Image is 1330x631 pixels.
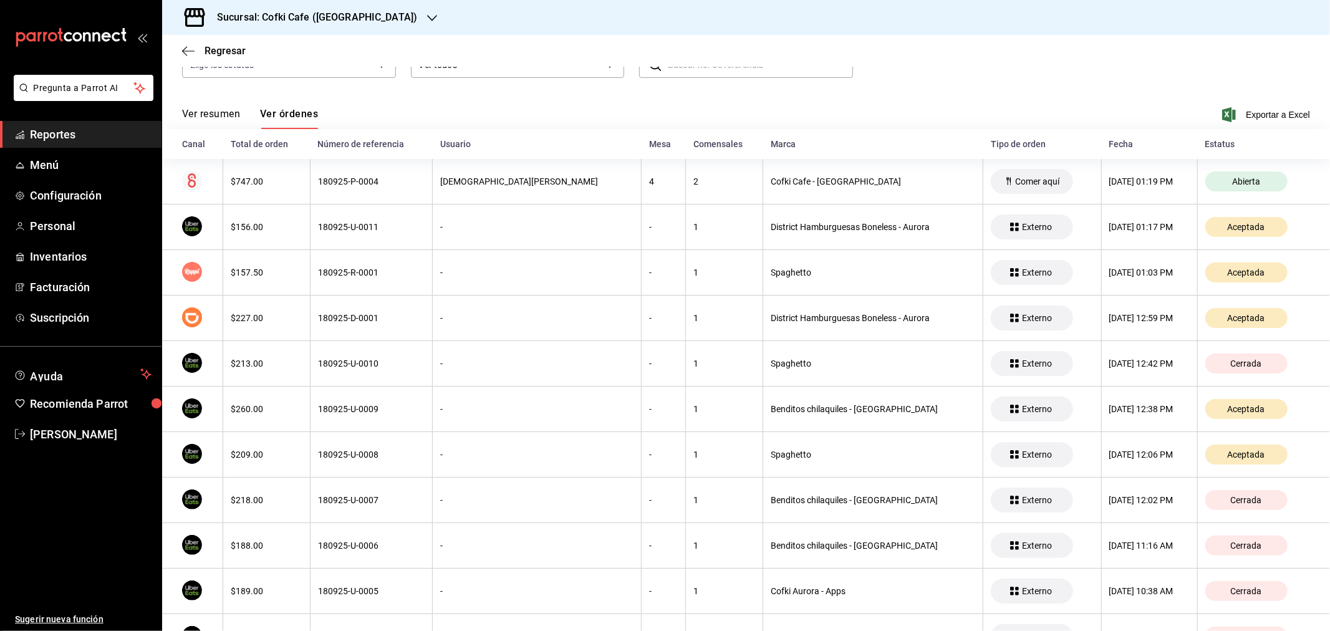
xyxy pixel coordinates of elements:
button: Ver resumen [182,108,240,129]
div: $188.00 [231,541,302,551]
span: Cerrada [1226,359,1267,368]
span: Aceptada [1223,404,1270,414]
div: - [440,267,634,277]
a: Pregunta a Parrot AI [9,90,153,104]
div: [DATE] 01:03 PM [1109,267,1190,277]
div: - [649,222,678,232]
button: Regresar [182,45,246,57]
div: Número de referencia [317,139,425,149]
span: Suscripción [30,309,152,326]
button: Ver órdenes [260,108,318,129]
div: $260.00 [231,404,302,414]
span: Aceptada [1223,313,1270,323]
div: - [440,586,634,596]
div: $157.50 [231,267,302,277]
div: [DEMOGRAPHIC_DATA][PERSON_NAME] [440,176,634,186]
div: [DATE] 12:42 PM [1109,359,1190,368]
span: Abierta [1227,176,1265,186]
div: Benditos chilaquiles - [GEOGRAPHIC_DATA] [771,495,975,505]
div: [DATE] 12:59 PM [1109,313,1190,323]
div: $189.00 [231,586,302,596]
span: Externo [1017,359,1057,368]
div: $213.00 [231,359,302,368]
div: - [649,586,678,596]
div: Marca [771,139,976,149]
div: 1 [693,359,755,368]
div: 180925-U-0006 [318,541,425,551]
div: Usuario [440,139,634,149]
span: Externo [1017,267,1057,277]
div: 180925-U-0005 [318,586,425,596]
div: - [649,359,678,368]
div: 180925-R-0001 [318,267,425,277]
div: 1 [693,450,755,460]
div: - [649,495,678,505]
div: - [649,267,678,277]
div: 1 [693,404,755,414]
span: Cerrada [1226,586,1267,596]
div: - [440,359,634,368]
span: Recomienda Parrot [30,395,152,412]
div: 180925-U-0011 [318,222,425,232]
div: $209.00 [231,450,302,460]
div: navigation tabs [182,108,318,129]
span: Aceptada [1223,267,1270,277]
div: [DATE] 11:16 AM [1109,541,1190,551]
span: Regresar [205,45,246,57]
span: Externo [1017,586,1057,596]
div: Cofki Aurora - Apps [771,586,975,596]
span: Externo [1017,495,1057,505]
div: Tipo de orden [991,139,1094,149]
div: [DATE] 12:38 PM [1109,404,1190,414]
button: Exportar a Excel [1225,107,1310,122]
div: - [440,313,634,323]
div: - [649,541,678,551]
span: Aceptada [1223,450,1270,460]
span: [PERSON_NAME] [30,426,152,443]
div: - [649,404,678,414]
span: Externo [1017,313,1057,323]
span: Cerrada [1226,541,1267,551]
div: $747.00 [231,176,302,186]
div: $156.00 [231,222,302,232]
div: 2 [693,176,755,186]
span: Externo [1017,222,1057,232]
span: Pregunta a Parrot AI [34,82,134,95]
h3: Sucursal: Cofki Cafe ([GEOGRAPHIC_DATA]) [207,10,417,25]
div: 4 [649,176,678,186]
span: Externo [1017,450,1057,460]
div: 180925-U-0010 [318,359,425,368]
div: District Hamburguesas Boneless - Aurora [771,313,975,323]
div: Benditos chilaquiles - [GEOGRAPHIC_DATA] [771,541,975,551]
div: Estatus [1205,139,1310,149]
div: - [440,450,634,460]
span: Facturación [30,279,152,296]
div: District Hamburguesas Boneless - Aurora [771,222,975,232]
button: Pregunta a Parrot AI [14,75,153,101]
div: - [440,404,634,414]
div: [DATE] 12:06 PM [1109,450,1190,460]
div: - [440,541,634,551]
div: [DATE] 12:02 PM [1109,495,1190,505]
div: $227.00 [231,313,302,323]
button: open_drawer_menu [137,32,147,42]
div: 180925-D-0001 [318,313,425,323]
div: Spaghetto [771,450,975,460]
div: [DATE] 01:17 PM [1109,222,1190,232]
span: Aceptada [1223,222,1270,232]
span: Sugerir nueva función [15,613,152,626]
div: 180925-U-0008 [318,450,425,460]
span: Personal [30,218,152,234]
div: 180925-P-0004 [318,176,425,186]
div: [DATE] 01:19 PM [1109,176,1190,186]
div: - [440,222,634,232]
div: - [649,450,678,460]
div: Benditos chilaquiles - [GEOGRAPHIC_DATA] [771,404,975,414]
div: Cofki Cafe - [GEOGRAPHIC_DATA] [771,176,975,186]
span: Externo [1017,541,1057,551]
div: Fecha [1109,139,1190,149]
div: 1 [693,495,755,505]
div: Mesa [649,139,678,149]
span: Externo [1017,404,1057,414]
